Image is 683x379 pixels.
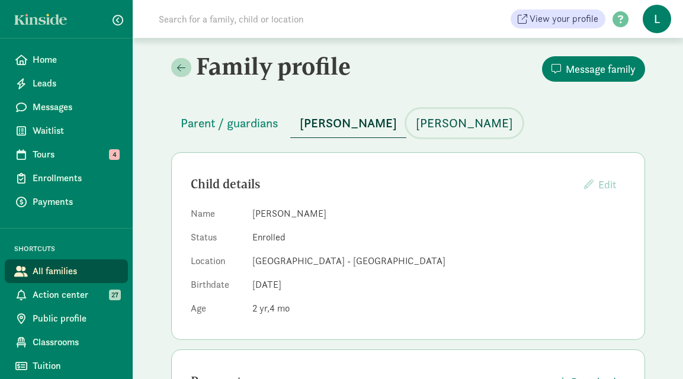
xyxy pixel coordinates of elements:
span: Tuition [33,359,118,373]
a: View your profile [511,9,605,28]
a: Home [5,48,128,72]
span: [PERSON_NAME] [416,114,513,133]
a: Classrooms [5,330,128,354]
button: [PERSON_NAME] [290,109,406,138]
span: Message family [566,61,636,77]
span: Action center [33,288,118,302]
a: Enrollments [5,166,128,190]
span: [DATE] [252,278,281,291]
dt: Birthdate [191,278,243,297]
span: L [643,5,671,33]
span: Enrollments [33,171,118,185]
dd: [PERSON_NAME] [252,207,626,221]
a: Waitlist [5,119,128,143]
h2: Family profile [171,52,406,81]
span: [PERSON_NAME] [300,114,397,133]
span: 4 [109,149,120,160]
span: Edit [598,178,616,191]
span: Messages [33,100,118,114]
button: Message family [542,56,645,82]
dt: Location [191,254,243,273]
a: Parent / guardians [171,117,288,130]
span: All families [33,264,118,278]
input: Search for a family, child or location [152,7,484,31]
span: Tours [33,147,118,162]
a: Action center 27 [5,283,128,307]
span: Home [33,53,118,67]
span: Parent / guardians [181,114,278,133]
dt: Age [191,301,243,320]
a: Leads [5,72,128,95]
span: 4 [270,302,290,314]
span: 2 [252,302,270,314]
div: Child details [191,175,575,194]
dd: [GEOGRAPHIC_DATA] - [GEOGRAPHIC_DATA] [252,254,626,268]
dt: Name [191,207,243,226]
dt: Status [191,230,243,249]
span: Leads [33,76,118,91]
a: Public profile [5,307,128,330]
a: Messages [5,95,128,119]
a: Payments [5,190,128,214]
a: Tours 4 [5,143,128,166]
a: All families [5,259,128,283]
span: View your profile [530,12,598,26]
button: Edit [575,172,626,197]
a: [PERSON_NAME] [290,117,406,130]
dd: Enrolled [252,230,626,245]
iframe: Chat Widget [624,322,683,379]
span: Waitlist [33,124,118,138]
span: 27 [109,290,121,300]
button: [PERSON_NAME] [406,109,522,137]
a: [PERSON_NAME] [406,117,522,130]
span: Classrooms [33,335,118,349]
a: Tuition [5,354,128,378]
button: Parent / guardians [171,109,288,137]
span: Payments [33,195,118,209]
span: Public profile [33,311,118,326]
